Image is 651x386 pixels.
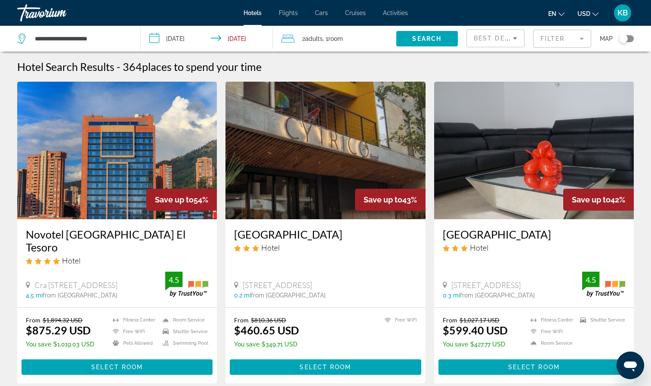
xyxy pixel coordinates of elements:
[533,29,591,48] button: Filter
[165,275,182,285] div: 4.5
[305,35,323,42] span: Adults
[34,280,117,290] span: Cra [STREET_ADDRESS]
[155,195,194,204] span: Save up to
[279,9,298,16] a: Flights
[451,280,521,290] span: [STREET_ADDRESS]
[108,328,158,335] li: Free WiFi
[234,324,299,337] ins: $460.65 USD
[383,9,408,16] span: Activities
[443,243,625,252] div: 3 star Hotel
[141,26,273,52] button: Check-in date: Dec 20, 2025 Check-out date: Dec 29, 2025
[26,228,208,254] a: Novotel [GEOGRAPHIC_DATA] El Tesoro
[273,26,396,52] button: Travelers: 2 adults, 0 children
[299,364,351,371] span: Select Room
[234,243,417,252] div: 3 star Hotel
[22,361,213,371] a: Select Room
[582,275,599,285] div: 4.5
[617,352,644,379] iframe: Bouton de lancement de la fenêtre de messagerie
[91,364,143,371] span: Select Room
[123,60,262,73] h2: 364
[234,341,259,348] span: You save
[548,10,556,17] span: en
[117,60,120,73] span: -
[577,7,599,20] button: Change currency
[146,189,217,211] div: 54%
[548,7,565,20] button: Change language
[26,341,94,348] p: $1,019.03 USD
[315,9,328,16] a: Cars
[355,189,426,211] div: 43%
[108,316,158,324] li: Fitness Center
[474,35,518,42] span: Best Deals
[108,340,158,347] li: Pets Allowed
[261,243,280,252] span: Hotel
[438,361,629,371] a: Select Room
[438,359,629,375] button: Select Room
[526,340,576,347] li: Room Service
[474,33,517,43] mat-select: Sort by
[230,359,421,375] button: Select Room
[17,60,114,73] h1: Hotel Search Results
[470,243,488,252] span: Hotel
[460,292,535,299] span: from [GEOGRAPHIC_DATA]
[302,33,323,45] span: 2
[443,341,508,348] p: $427.77 USD
[251,316,286,324] del: $810.36 USD
[158,328,208,335] li: Shuttle Service
[142,60,262,73] span: places to spend your time
[443,316,457,324] span: From
[251,292,326,299] span: from [GEOGRAPHIC_DATA]
[582,272,625,297] img: trustyou-badge.svg
[26,316,40,324] span: From
[412,35,441,42] span: Search
[460,316,500,324] del: $1,027.17 USD
[234,228,417,241] a: [GEOGRAPHIC_DATA]
[364,195,402,204] span: Save up to
[62,256,80,265] span: Hotel
[443,292,460,299] span: 0.3 mi
[600,33,613,45] span: Map
[345,9,366,16] a: Cruises
[563,189,634,211] div: 42%
[26,256,208,265] div: 4 star Hotel
[234,292,251,299] span: 0.2 mi
[26,324,91,337] ins: $875.29 USD
[443,324,508,337] ins: $599.40 USD
[323,33,343,45] span: , 1
[396,31,458,46] button: Search
[22,359,213,375] button: Select Room
[434,82,634,219] a: Hotel image
[26,292,43,299] span: 4.5 mi
[225,82,425,219] img: Hotel image
[244,9,262,16] a: Hotels
[234,341,299,348] p: $349.71 USD
[17,82,217,219] img: Hotel image
[576,316,625,324] li: Shuttle Service
[617,9,628,17] span: KB
[526,316,576,324] li: Fitness Center
[43,316,83,324] del: $1,894.32 USD
[158,316,208,324] li: Room Service
[611,4,634,22] button: User Menu
[508,364,560,371] span: Select Room
[234,316,249,324] span: From
[380,316,417,324] li: Free WiFi
[230,361,421,371] a: Select Room
[26,341,51,348] span: You save
[443,228,625,241] a: [GEOGRAPHIC_DATA]
[243,280,312,290] span: [STREET_ADDRESS]
[613,35,634,43] button: Toggle map
[17,2,103,24] a: Travorium
[577,10,590,17] span: USD
[165,272,208,297] img: trustyou-badge.svg
[43,292,117,299] span: from [GEOGRAPHIC_DATA]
